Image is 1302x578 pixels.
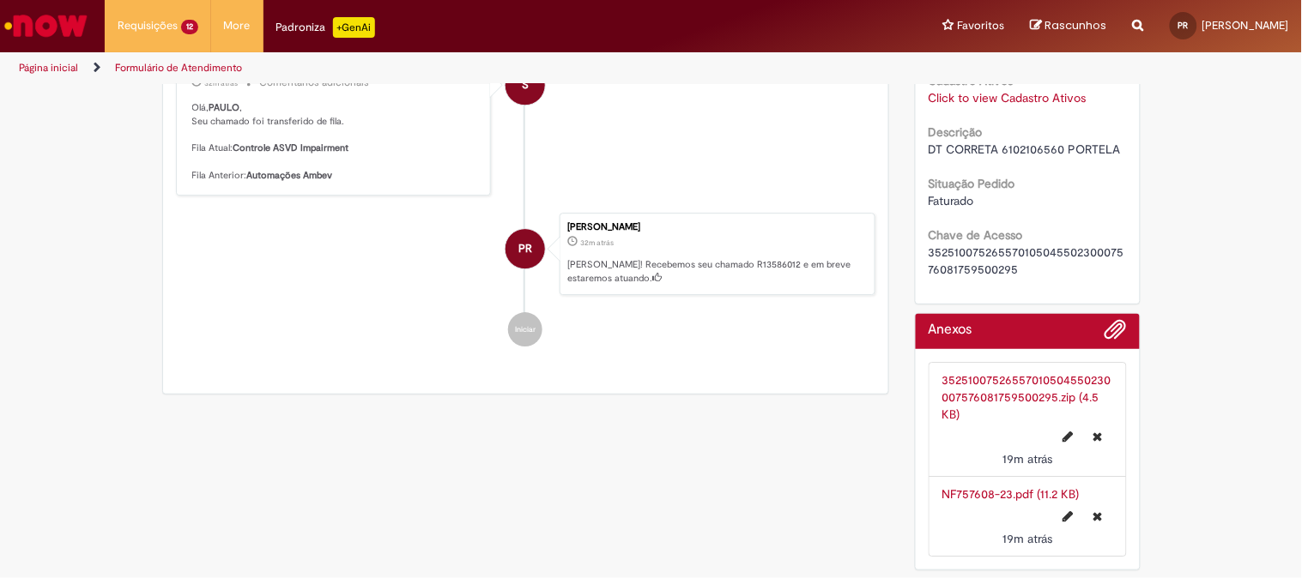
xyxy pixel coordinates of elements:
[1053,423,1084,450] button: Editar nome de arquivo 35251007526557010504550230007576081759500295.zip
[1002,451,1052,467] span: 19m atrás
[1178,20,1189,31] span: PR
[19,61,78,75] a: Página inicial
[333,17,375,38] p: +GenAi
[2,9,90,43] img: ServiceNow
[176,213,876,295] li: PAULO ROBERTO
[181,20,198,34] span: 12
[518,228,532,269] span: PR
[929,322,972,338] h2: Anexos
[209,101,240,114] b: PAULO
[942,372,1111,422] a: 35251007526557010504550230007576081759500295.zip (4.5 KB)
[115,61,242,75] a: Formulário de Atendimento
[205,78,239,88] span: 32m atrás
[13,52,855,84] ul: Trilhas de página
[929,244,1124,277] span: 35251007526557010504550230007576081759500295
[1002,451,1052,467] time: 01/10/2025 13:51:58
[567,222,866,232] div: [PERSON_NAME]
[929,176,1015,191] b: Situação Pedido
[580,238,614,248] span: 32m atrás
[1045,17,1107,33] span: Rascunhos
[247,169,333,182] b: Automações Ambev
[929,227,1023,243] b: Chave de Acesso
[929,90,1087,105] a: Click to view Cadastro Ativos
[567,258,866,285] p: [PERSON_NAME]! Recebemos seu chamado R13586012 e em breve estaremos atuando.
[205,78,239,88] time: 01/10/2025 13:39:21
[506,229,545,268] div: PAULO ROBERTO
[276,17,375,38] div: Padroniza
[1105,318,1127,349] button: Adicionar anexos
[942,486,1080,502] a: NF757608-23.pdf (11.2 KB)
[522,64,529,105] span: S
[929,124,983,140] b: Descrição
[958,17,1005,34] span: Favoritos
[929,193,974,208] span: Faturado
[118,17,178,34] span: Requisições
[224,17,251,34] span: More
[192,101,478,182] p: Olá, , Seu chamado foi transferido de fila. Fila Atual: Fila Anterior:
[233,141,349,154] b: Controle ASVD Impairment
[929,73,1014,88] b: Cadastro Ativos
[506,65,545,105] div: System
[1002,531,1052,546] span: 19m atrás
[1031,18,1107,34] a: Rascunhos
[1053,503,1084,530] button: Editar nome de arquivo NF757608-23.pdf
[929,141,1121,157] span: DT CORRETA 6102106560 PORTELA
[1002,531,1052,546] time: 01/10/2025 13:51:58
[1202,18,1289,33] span: [PERSON_NAME]
[1083,423,1113,450] button: Excluir 35251007526557010504550230007576081759500295.zip
[580,238,614,248] time: 01/10/2025 13:39:16
[1083,503,1113,530] button: Excluir NF757608-23.pdf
